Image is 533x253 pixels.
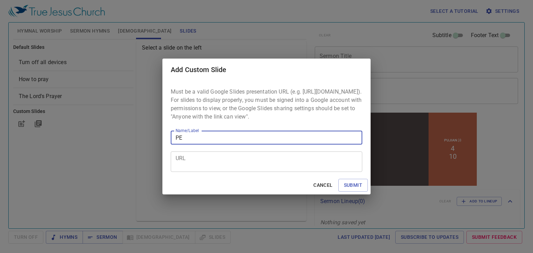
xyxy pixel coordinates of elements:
[132,27,150,32] p: Pujian 詩
[344,181,362,190] span: Submit
[313,181,332,190] span: Cancel
[171,88,362,121] p: Must be a valid Google Slides presentation URL (e.g. [URL][DOMAIN_NAME]). For slides to display p...
[171,64,362,75] h2: Add Custom Slide
[311,179,335,192] button: Cancel
[137,41,145,49] li: 10
[338,179,368,192] button: Submit
[139,33,143,41] li: 4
